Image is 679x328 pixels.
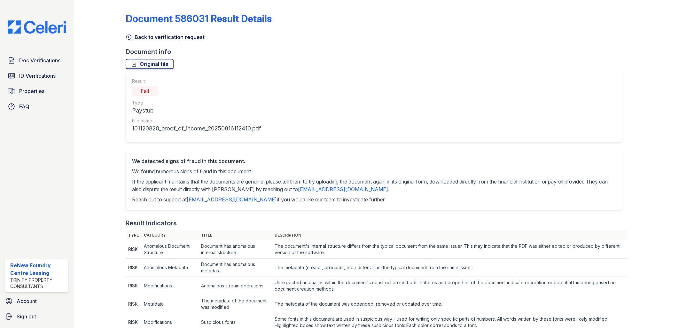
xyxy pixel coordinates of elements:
[3,295,71,308] a: Account
[132,168,616,175] p: We found numerous signs of fraud in this document.
[132,106,261,115] div: Paystub
[19,57,60,64] span: Doc Verifications
[126,240,141,259] td: RISK
[126,13,272,24] a: Document 586031 Result Details
[3,20,71,34] img: CE_Logo_Blue-a8612792a0a2168367f1c8372b55b34899dd931a85d93a1a3d3e32e68fde9ad4.png
[272,240,627,259] td: The document's internal structure differs from the typical document from the same issuer. This ma...
[141,230,199,240] th: Category
[141,259,199,277] td: Anomalous Metadata
[5,85,68,98] a: Properties
[5,54,68,67] a: Doc Verifications
[126,219,177,228] div: Result Indicators
[126,259,141,277] td: RISK
[141,240,199,259] td: Anomalous Document Structure
[272,259,627,277] td: The metadata (creator, producer, etc.) differs from the typical document from the same issuer.
[132,157,616,165] div: We detected signs of fraud in this document.
[3,310,71,323] a: Sign out
[199,259,272,277] td: Document has anomalous metadata
[126,59,174,69] a: Original file
[298,186,388,192] a: [EMAIL_ADDRESS][DOMAIN_NAME]
[272,230,627,240] th: Description
[187,196,277,203] a: [EMAIL_ADDRESS][DOMAIN_NAME]
[19,72,56,80] span: ID Verifications
[10,262,66,277] div: ReNew Foundry Centre Leasing
[126,230,141,240] th: Type
[126,277,141,295] td: RISK
[272,277,627,295] td: Unexpected anomalies within the document's construction methods. Patterns and properties of the d...
[132,100,261,106] div: Type
[5,100,68,113] a: FAQ
[19,103,29,110] span: FAQ
[132,118,261,124] div: File name
[126,295,141,313] td: RISK
[132,178,616,193] p: If the applicant maintains that the documents are genuine, please tell them to try uploading the ...
[132,86,158,96] div: Fail
[10,277,66,290] div: Trinity Property Consultants
[141,295,199,313] td: Metadata
[199,295,272,313] td: The metadata of the document was modified
[5,69,68,82] a: ID Verifications
[17,313,36,320] span: Sign out
[126,33,205,41] a: Back to verification request
[272,295,627,313] td: The metadata of the document was appended, removed or updated over time.
[388,186,389,192] span: .
[132,124,261,133] div: 101120820_proof_of_income_20250816112410.pdf
[132,196,616,203] p: Reach out to support at if you would like our team to investigate further.
[132,78,261,84] div: Result
[141,277,199,295] td: Modifications
[199,277,272,295] td: Anomalous stream operations
[199,230,272,240] th: Title
[126,47,627,56] div: Document info
[19,87,44,95] span: Properties
[199,240,272,259] td: Document has anomalous internal structure
[17,297,37,305] span: Account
